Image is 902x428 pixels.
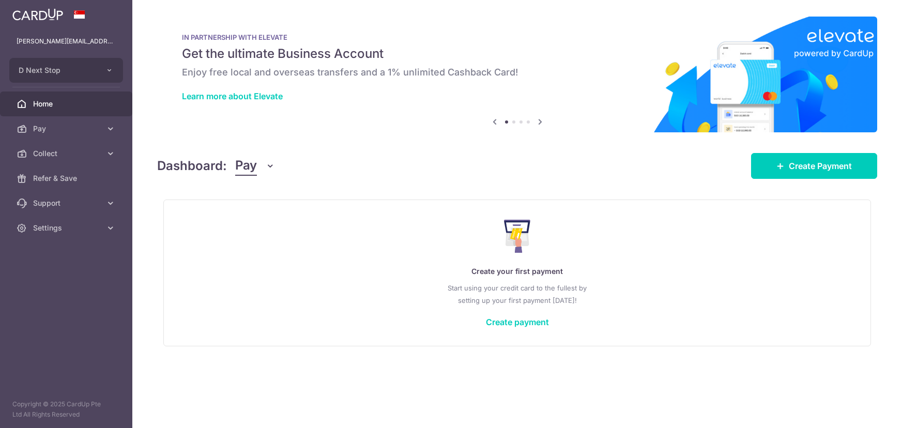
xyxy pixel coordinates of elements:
button: Pay [235,156,275,176]
p: Start using your credit card to the fullest by setting up your first payment [DATE]! [185,282,850,307]
img: Renovation banner [157,17,877,132]
h6: Enjoy free local and overseas transfers and a 1% unlimited Cashback Card! [182,66,852,79]
span: Pay [33,124,101,134]
p: [PERSON_NAME][EMAIL_ADDRESS][DOMAIN_NAME] [17,36,116,47]
span: Support [33,198,101,208]
h4: Dashboard: [157,157,227,175]
span: Collect [33,148,101,159]
span: Home [33,99,101,109]
button: D Next Stop [9,58,123,83]
p: IN PARTNERSHIP WITH ELEVATE [182,33,852,41]
img: Make Payment [504,220,530,253]
h5: Get the ultimate Business Account [182,45,852,62]
a: Create Payment [751,153,877,179]
p: Create your first payment [185,265,850,278]
a: Learn more about Elevate [182,91,283,101]
span: Pay [235,156,257,176]
span: Settings [33,223,101,233]
span: Create Payment [789,160,852,172]
span: Refer & Save [33,173,101,184]
img: CardUp [12,8,63,21]
span: D Next Stop [19,65,95,75]
a: Create payment [486,317,549,327]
